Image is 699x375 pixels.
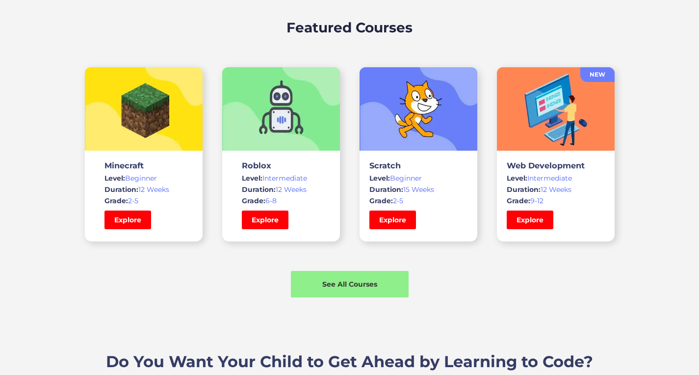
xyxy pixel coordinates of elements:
[286,17,413,38] h2: Featured Courses
[291,279,409,289] div: See All Courses
[242,211,288,229] a: Explore
[242,173,320,183] div: Intermediate
[242,161,320,170] h3: Roblox
[104,196,128,205] span: Grade:
[507,185,541,194] span: Duration:
[507,196,530,205] span: Grade:
[104,211,151,229] a: Explore
[242,185,276,194] span: Duration:
[507,211,553,229] a: Explore
[369,185,403,194] span: Duration:
[291,271,409,297] a: See All Courses
[242,196,263,205] span: Grade
[369,211,416,229] a: Explore
[369,185,467,194] div: 15 Weeks
[369,196,467,206] div: 2-5
[104,161,183,170] h3: Minecraft
[507,185,605,194] div: 12 Weeks
[369,174,390,183] span: Level:
[104,185,138,194] span: Duration:
[580,67,615,82] a: NEW
[369,161,467,170] h3: Scratch
[369,196,393,205] span: Grade:
[507,173,605,183] div: Intermediate
[242,196,320,206] div: 6-8
[369,173,467,183] div: Beginner
[242,174,262,183] span: Level:
[507,174,527,183] span: Level:
[104,173,183,183] div: Beginner
[580,70,615,80] div: NEW
[242,185,320,194] div: 12 Weeks
[104,174,125,183] span: Level:
[104,196,183,206] div: 2-5
[263,196,265,205] span: :
[507,161,605,170] h3: Web Development
[104,185,183,194] div: 12 Weeks
[507,196,605,206] div: 9-12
